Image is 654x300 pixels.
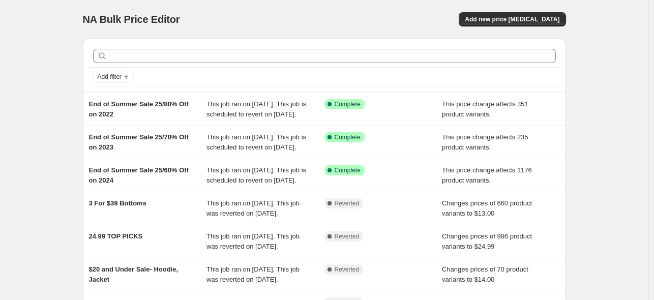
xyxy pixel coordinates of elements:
[89,265,179,283] span: $20 and Under Sale- Hoodie, Jacket
[93,71,134,83] button: Add filter
[206,265,300,283] span: This job ran on [DATE]. This job was reverted on [DATE].
[335,133,361,141] span: Complete
[442,199,532,217] span: Changes prices of 660 product variants to $13.00
[206,199,300,217] span: This job ran on [DATE]. This job was reverted on [DATE].
[442,265,528,283] span: Changes prices of 70 product variants to $14.00
[442,232,532,250] span: Changes prices of 986 product variants to $24.99
[335,265,360,274] span: Reverted
[442,133,528,151] span: This price change affects 235 product variants.
[465,15,559,23] span: Add new price [MEDICAL_DATA]
[89,166,189,184] span: End of Summer Sale 25/60% Off on 2024
[442,166,532,184] span: This price change affects 1176 product variants.
[89,199,146,207] span: 3 For $39 Bottoms
[335,166,361,174] span: Complete
[206,100,306,118] span: This job ran on [DATE]. This job is scheduled to revert on [DATE].
[89,232,143,240] span: 24.99 TOP PICKS
[335,100,361,108] span: Complete
[83,14,180,25] span: NA Bulk Price Editor
[206,232,300,250] span: This job ran on [DATE]. This job was reverted on [DATE].
[442,100,528,118] span: This price change affects 351 product variants.
[206,133,306,151] span: This job ran on [DATE]. This job is scheduled to revert on [DATE].
[335,232,360,241] span: Reverted
[89,133,189,151] span: End of Summer Sale 25/70% Off on 2023
[98,73,122,81] span: Add filter
[206,166,306,184] span: This job ran on [DATE]. This job is scheduled to revert on [DATE].
[335,199,360,207] span: Reverted
[89,100,189,118] span: End of Summer Sale 25/80% Off on 2022
[459,12,566,26] button: Add new price [MEDICAL_DATA]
